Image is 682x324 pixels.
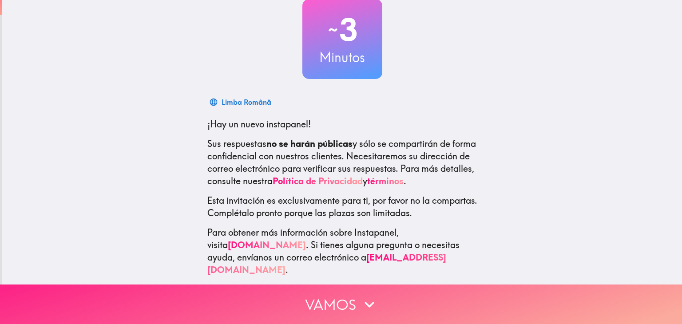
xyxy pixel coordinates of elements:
[222,96,271,108] div: Limba Română
[207,252,446,275] a: [EMAIL_ADDRESS][DOMAIN_NAME]
[207,93,275,111] button: Limba Română
[327,16,339,43] span: ~
[228,239,306,250] a: [DOMAIN_NAME]
[207,194,477,219] p: Esta invitación es exclusivamente para ti, por favor no la compartas. Complétalo pronto porque la...
[302,12,382,48] h2: 3
[273,175,363,186] a: Política de Privacidad
[302,48,382,67] h3: Minutos
[266,138,353,149] b: no se harán públicas
[207,138,477,187] p: Sus respuestas y sólo se compartirán de forma confidencial con nuestros clientes. Necesitaremos s...
[207,226,477,276] p: Para obtener más información sobre Instapanel, visita . Si tienes alguna pregunta o necesitas ayu...
[207,119,311,130] span: ¡Hay un nuevo instapanel!
[367,175,404,186] a: términos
